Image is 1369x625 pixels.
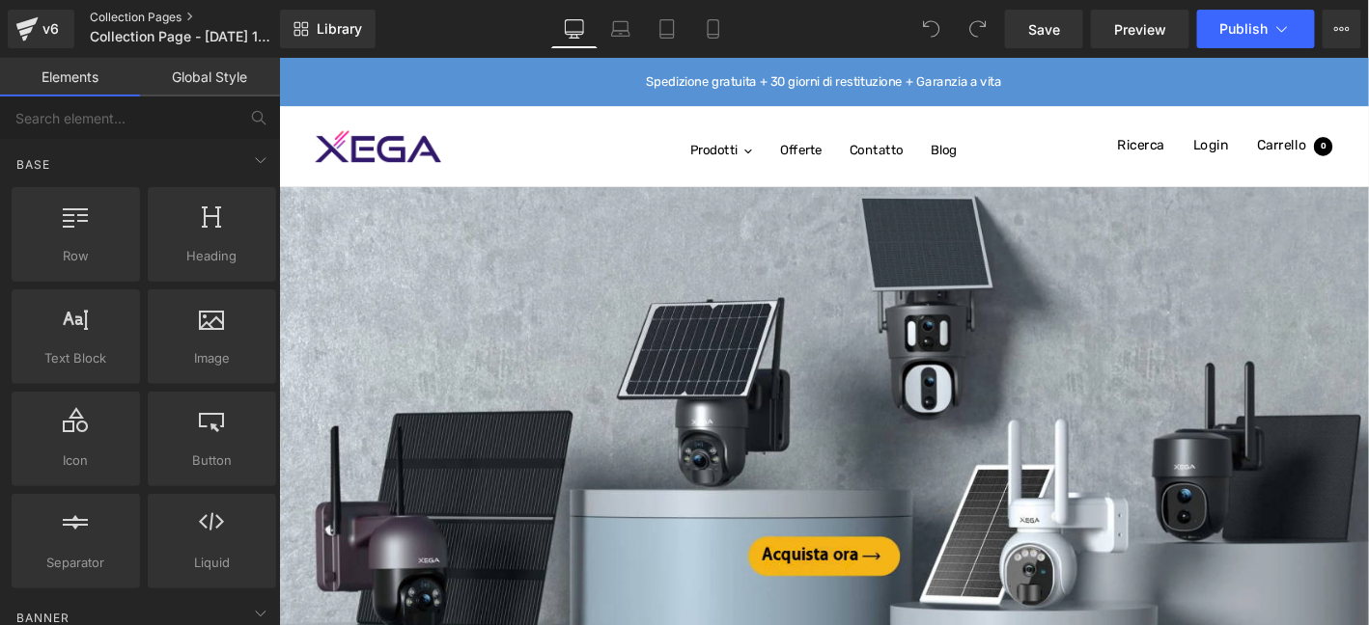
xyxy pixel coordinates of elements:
span: Text Block [17,348,134,368]
a: Prodotti [427,80,523,109]
button: More [1323,10,1361,48]
span: Collection Page - [DATE] 14:32:40 [90,29,275,44]
a: Offerte [523,80,598,109]
a: Login [980,85,1018,102]
button: Redo [959,10,997,48]
span: Offerte [538,90,583,109]
a: New Library [280,10,376,48]
button: Undo [912,10,951,48]
span: Contatto [612,90,670,109]
span: Icon [17,450,134,471]
button: Publish [1197,10,1315,48]
span: Base [14,155,52,174]
span: Liquid [154,553,270,573]
a: Laptop [598,10,644,48]
a: Contatto [598,80,684,109]
span: Heading [154,246,270,266]
a: Carrello0 [1048,85,1130,102]
a: Ricerca [899,85,949,102]
span: Prodotti [441,90,492,109]
a: Desktop [551,10,598,48]
p: Spedizione gratuita + 30 giorni di restituzione + Garanzia a vita [346,14,824,38]
span: Blog [699,90,728,109]
a: Mobile [690,10,737,48]
div: v6 [39,16,63,41]
span: Row [17,246,134,266]
span: Preview [1114,19,1166,40]
a: Blog [684,80,742,109]
a: Collection Pages [90,10,312,25]
span: Separator [17,553,134,573]
a: Tablet [644,10,690,48]
a: v6 [8,10,74,48]
a: Global Style [140,58,280,96]
span: Save [1028,19,1060,40]
a: Preview [1091,10,1189,48]
span: Publish [1220,21,1269,37]
span: Image [154,348,270,368]
span: Button [154,450,270,471]
span: Library [317,20,362,38]
cart-count: 0 [1109,85,1130,105]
